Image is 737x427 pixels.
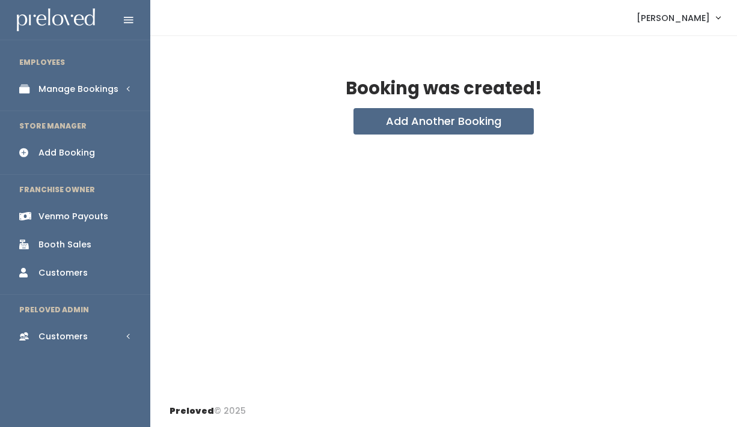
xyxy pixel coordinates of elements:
button: Add Another Booking [353,108,534,135]
img: preloved logo [17,8,95,32]
div: Customers [38,267,88,279]
h2: Booking was created! [346,79,542,98]
div: Add Booking [38,147,95,159]
span: [PERSON_NAME] [637,11,710,25]
div: © 2025 [170,395,246,417]
div: Venmo Payouts [38,210,108,223]
div: Manage Bookings [38,83,118,95]
a: [PERSON_NAME] [625,5,732,31]
span: Preloved [170,405,214,417]
div: Customers [38,330,88,343]
div: Booth Sales [38,238,91,251]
